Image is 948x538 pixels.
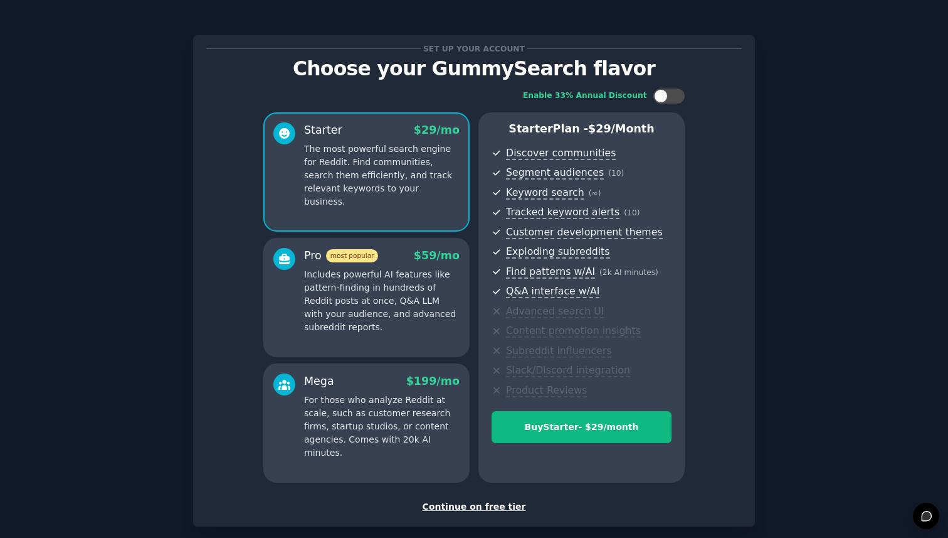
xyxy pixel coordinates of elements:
span: Set up your account [421,42,527,55]
span: Exploding subreddits [506,245,609,259]
span: $ 29 /month [588,122,655,135]
p: The most powerful search engine for Reddit. Find communities, search them efficiently, and track ... [304,143,460,208]
span: Customer development themes [506,226,663,239]
span: ( 10 ) [608,169,624,178]
span: Subreddit influencers [506,345,611,358]
span: ( ∞ ) [589,189,601,198]
p: Includes powerful AI features like pattern-finding in hundreds of Reddit posts at once, Q&A LLM w... [304,268,460,334]
div: Enable 33% Annual Discount [523,90,647,102]
div: Pro [304,248,378,264]
button: BuyStarter- $29/month [492,411,671,443]
span: Slack/Discord integration [506,364,630,377]
div: Starter [304,122,342,138]
span: Q&A interface w/AI [506,285,599,298]
span: Product Reviews [506,384,587,397]
span: Keyword search [506,186,584,200]
span: Tracked keyword alerts [506,206,619,219]
div: Mega [304,374,334,389]
p: For those who analyze Reddit at scale, such as customer research firms, startup studios, or conte... [304,394,460,460]
div: Buy Starter - $ 29 /month [492,421,671,434]
p: Starter Plan - [492,121,671,137]
span: Discover communities [506,147,616,160]
span: $ 199 /mo [406,375,460,387]
span: Content promotion insights [506,325,641,338]
span: Advanced search UI [506,305,604,318]
span: ( 2k AI minutes ) [599,268,658,277]
span: ( 10 ) [624,208,640,217]
div: Continue on free tier [206,500,742,514]
span: $ 29 /mo [414,124,460,136]
span: Find patterns w/AI [506,266,595,279]
span: $ 59 /mo [414,249,460,262]
p: Choose your GummySearch flavor [206,58,742,80]
span: Segment audiences [506,166,604,180]
span: most popular [326,249,379,262]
